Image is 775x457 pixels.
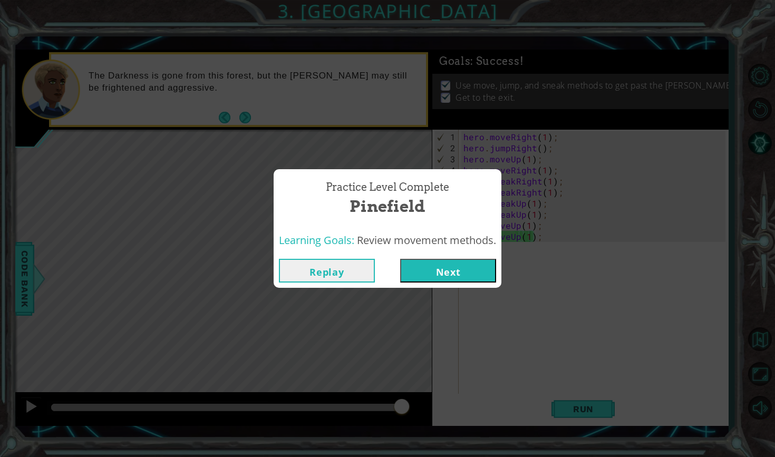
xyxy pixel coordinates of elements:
[400,259,496,283] button: Next
[279,259,375,283] button: Replay
[279,233,354,247] span: Learning Goals:
[326,180,449,195] span: Practice Level Complete
[350,195,425,218] span: Pinefield
[357,233,496,247] span: Review movement methods.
